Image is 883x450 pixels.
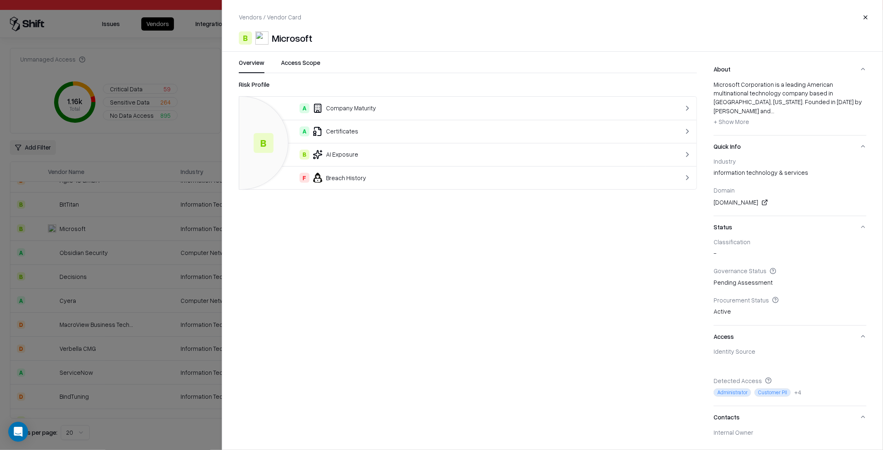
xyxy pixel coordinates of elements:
div: Access [714,348,866,406]
img: entra.microsoft.com [714,359,722,367]
div: Risk Profile [239,80,697,90]
button: Access [714,326,866,348]
div: Company Maturity [246,103,639,113]
div: information technology & services [714,168,866,180]
div: B [254,133,274,153]
span: [PERSON_NAME] [725,439,771,448]
div: Breach History [246,173,639,183]
div: Internal Owner [714,429,866,436]
button: Status [714,216,866,238]
button: Contacts [714,406,866,428]
div: Industry [714,157,866,165]
div: [DOMAIN_NAME] [714,198,866,207]
div: Microsoft Corporation is a leading American multinational technology company based in [GEOGRAPHIC... [714,80,866,129]
div: B [300,150,309,160]
span: Administrator [714,388,751,397]
span: + Show More [714,118,749,125]
img: microsoft365.com [725,359,733,367]
button: Overview [239,58,264,73]
p: Vendors / Vendor Card [239,13,301,21]
span: ... [771,107,774,114]
button: About [714,58,866,80]
div: AI Exposure [246,150,639,160]
img: Microsoft [255,31,269,45]
div: Certificates [246,126,639,136]
div: Status [714,238,866,325]
div: - [714,249,866,260]
div: Pending Assessment [714,278,866,290]
div: Active [714,307,866,319]
div: Domain [714,186,866,194]
button: + Show More [714,115,749,129]
div: Quick Info [714,157,866,216]
div: Governance Status [714,267,866,274]
span: Customer PII [754,388,791,397]
div: Microsoft [272,31,312,45]
div: A [300,126,309,136]
button: Access Scope [281,58,320,73]
button: +4 [794,388,801,397]
div: Identity Source [714,348,866,355]
div: + 4 [794,388,801,397]
div: About [714,80,866,135]
div: Classification [714,238,866,245]
button: Quick Info [714,136,866,157]
div: Detected Access [714,377,866,384]
div: A [300,103,309,113]
div: Procurement Status [714,296,866,304]
div: B [239,31,252,45]
div: F [300,173,309,183]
